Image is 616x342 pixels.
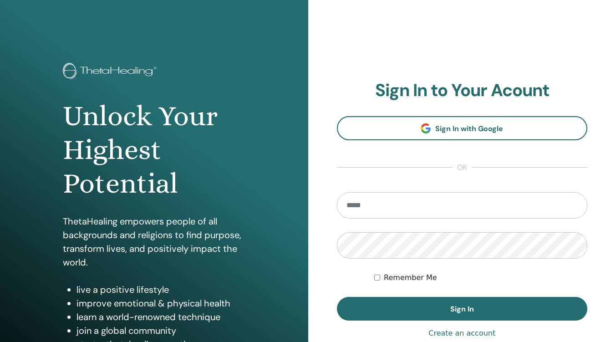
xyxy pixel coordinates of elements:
[63,99,245,201] h1: Unlock Your Highest Potential
[450,304,474,314] span: Sign In
[63,214,245,269] p: ThetaHealing empowers people of all backgrounds and religions to find purpose, transform lives, a...
[337,297,588,321] button: Sign In
[453,162,472,173] span: or
[374,272,587,283] div: Keep me authenticated indefinitely or until I manually logout
[76,283,245,296] li: live a positive lifestyle
[337,116,588,140] a: Sign In with Google
[76,324,245,337] li: join a global community
[428,328,495,339] a: Create an account
[435,124,503,133] span: Sign In with Google
[337,80,588,101] h2: Sign In to Your Acount
[76,296,245,310] li: improve emotional & physical health
[384,272,437,283] label: Remember Me
[76,310,245,324] li: learn a world-renowned technique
